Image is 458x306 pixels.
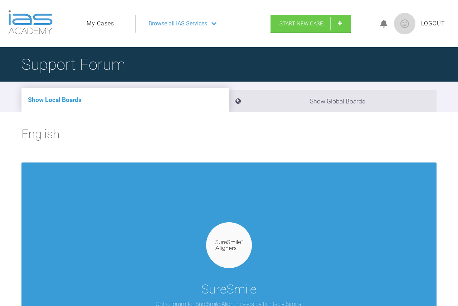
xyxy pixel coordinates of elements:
div: SureSmile [201,280,257,300]
img: logo-light.3e3ef733.png [8,10,53,34]
a: Start New Case [271,15,351,33]
span: Start New Case [279,20,323,27]
span: Browse all IAS Services [148,19,207,28]
li: Show Local Boards [21,88,229,112]
h2: English [21,124,437,150]
li: Show Global Boards [229,90,437,112]
h1: Support Forum [21,52,125,77]
a: My Cases [87,19,114,28]
img: profile.png [394,13,415,34]
a: Logout [421,19,445,28]
img: suresmile.935bb804.svg [215,240,243,251]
